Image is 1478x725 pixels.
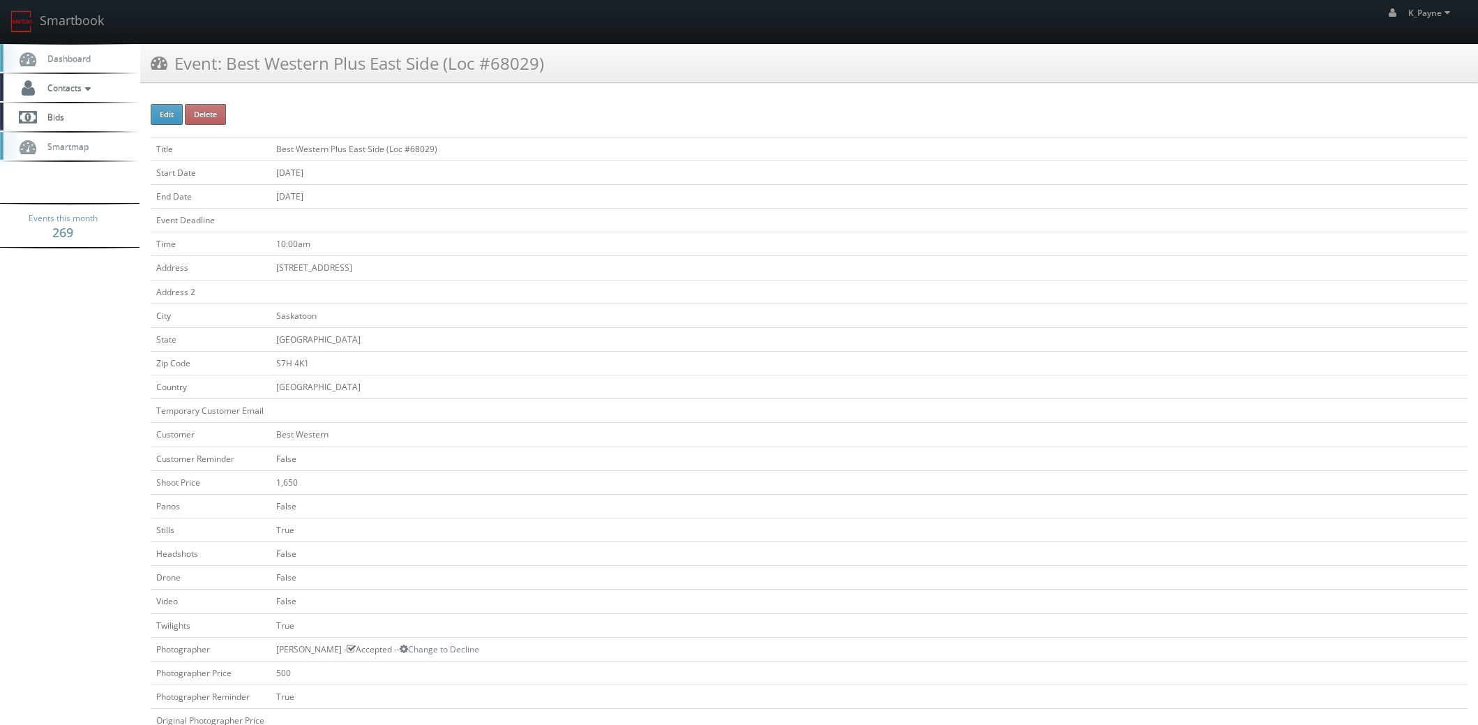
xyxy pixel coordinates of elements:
[151,685,271,708] td: Photographer Reminder
[151,613,271,637] td: Twilights
[271,613,1468,637] td: True
[271,542,1468,566] td: False
[151,137,271,160] td: Title
[151,542,271,566] td: Headshots
[151,423,271,447] td: Customer
[151,661,271,685] td: Photographer Price
[271,518,1468,541] td: True
[271,447,1468,470] td: False
[29,211,98,225] span: Events this month
[271,256,1468,280] td: [STREET_ADDRESS]
[151,104,183,125] button: Edit
[151,256,271,280] td: Address
[10,10,33,33] img: smartbook-logo.png
[40,140,89,152] span: Smartmap
[271,590,1468,613] td: False
[151,399,271,423] td: Temporary Customer Email
[271,685,1468,708] td: True
[151,470,271,494] td: Shoot Price
[52,224,73,241] strong: 269
[271,232,1468,256] td: 10:00am
[400,643,479,655] a: Change to Decline
[151,351,271,375] td: Zip Code
[271,184,1468,208] td: [DATE]
[40,52,91,64] span: Dashboard
[151,494,271,518] td: Panos
[151,232,271,256] td: Time
[271,351,1468,375] td: S7H 4K1
[151,280,271,304] td: Address 2
[151,304,271,327] td: City
[40,82,94,94] span: Contacts
[40,111,64,123] span: Bids
[151,209,271,232] td: Event Deadline
[271,375,1468,399] td: [GEOGRAPHIC_DATA]
[271,327,1468,351] td: [GEOGRAPHIC_DATA]
[185,104,226,125] button: Delete
[151,160,271,184] td: Start Date
[271,661,1468,685] td: 500
[151,375,271,399] td: Country
[271,470,1468,494] td: 1,650
[151,447,271,470] td: Customer Reminder
[271,494,1468,518] td: False
[151,518,271,541] td: Stills
[151,637,271,661] td: Photographer
[271,423,1468,447] td: Best Western
[271,304,1468,327] td: Saskatoon
[271,137,1468,160] td: Best Western Plus East Side (Loc #68029)
[151,590,271,613] td: Video
[151,327,271,351] td: State
[271,566,1468,590] td: False
[151,566,271,590] td: Drone
[1408,7,1454,19] span: K_Payne
[271,637,1468,661] td: [PERSON_NAME] - Accepted --
[271,160,1468,184] td: [DATE]
[151,51,544,75] h3: Event: Best Western Plus East Side (Loc #68029)
[151,184,271,208] td: End Date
